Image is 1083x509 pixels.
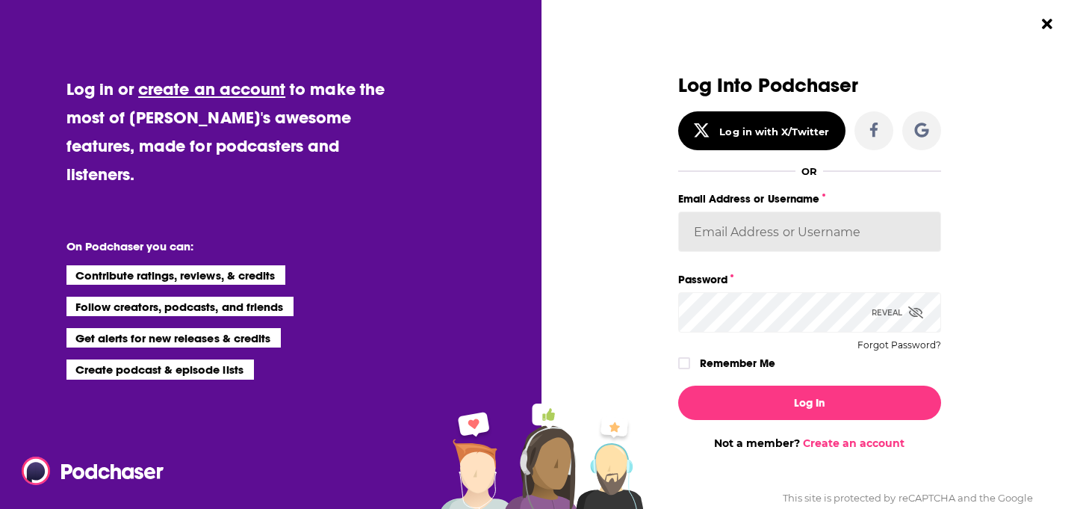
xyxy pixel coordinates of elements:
img: Podchaser - Follow, Share and Rate Podcasts [22,457,165,485]
div: OR [801,165,817,177]
li: Contribute ratings, reviews, & credits [66,265,286,285]
div: Log in with X/Twitter [719,126,829,138]
li: Create podcast & episode lists [66,360,254,379]
label: Email Address or Username [678,189,941,209]
div: Not a member? [678,436,941,450]
label: Password [678,270,941,289]
a: Create an account [803,436,904,450]
button: Close Button [1033,10,1061,38]
div: Reveal [872,292,923,333]
li: Follow creators, podcasts, and friends [66,297,294,316]
button: Log in with X/Twitter [678,111,845,150]
h3: Log Into Podchaser [678,75,941,96]
input: Email Address or Username [678,212,941,252]
button: Forgot Password? [857,340,941,351]
button: Log In [678,386,941,420]
label: Remember Me [700,354,775,373]
a: Podchaser - Follow, Share and Rate Podcasts [22,457,153,485]
a: create an account [138,78,285,99]
li: Get alerts for new releases & credits [66,328,281,348]
li: On Podchaser you can: [66,239,365,253]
